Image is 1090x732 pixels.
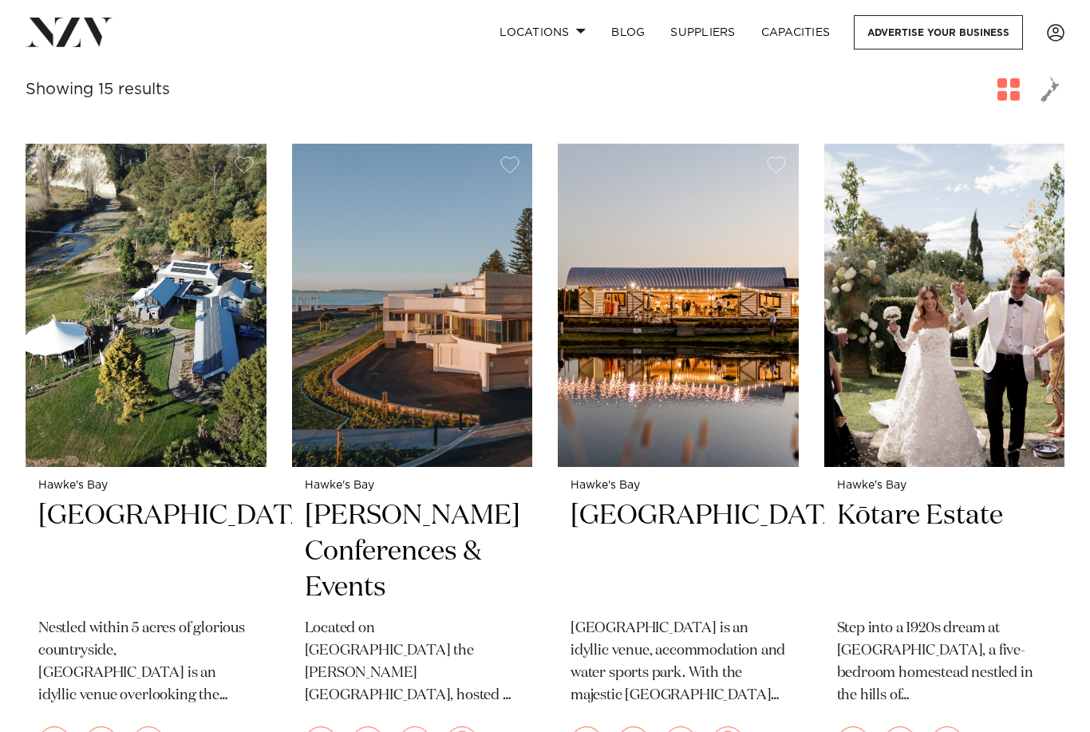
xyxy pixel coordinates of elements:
a: BLOG [598,15,658,49]
small: Hawke's Bay [571,480,786,492]
a: Capacities [748,15,843,49]
h2: [GEOGRAPHIC_DATA] [571,498,786,606]
h2: [GEOGRAPHIC_DATA] [38,498,254,606]
p: Nestled within 5 acres of glorious countryside, [GEOGRAPHIC_DATA] is an idyllic venue overlooking... [38,618,254,707]
p: Step into a 1920s dream at [GEOGRAPHIC_DATA], a five-bedroom homestead nestled in the hills of [G... [837,618,1052,707]
div: Showing 15 results [26,77,170,102]
h2: [PERSON_NAME] Conferences & Events [305,498,520,606]
p: [GEOGRAPHIC_DATA] is an idyllic venue, accommodation and water sports park. With the majestic [GE... [571,618,786,707]
a: Advertise your business [854,15,1023,49]
p: Located on [GEOGRAPHIC_DATA] the [PERSON_NAME][GEOGRAPHIC_DATA], hosted by [PERSON_NAME] Conferen... [305,618,520,707]
a: SUPPLIERS [658,15,748,49]
a: Locations [487,15,598,49]
h2: Kōtare Estate [837,498,1052,606]
small: Hawke's Bay [38,480,254,492]
img: nzv-logo.png [26,18,113,46]
small: Hawke's Bay [837,480,1052,492]
small: Hawke's Bay [305,480,520,492]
